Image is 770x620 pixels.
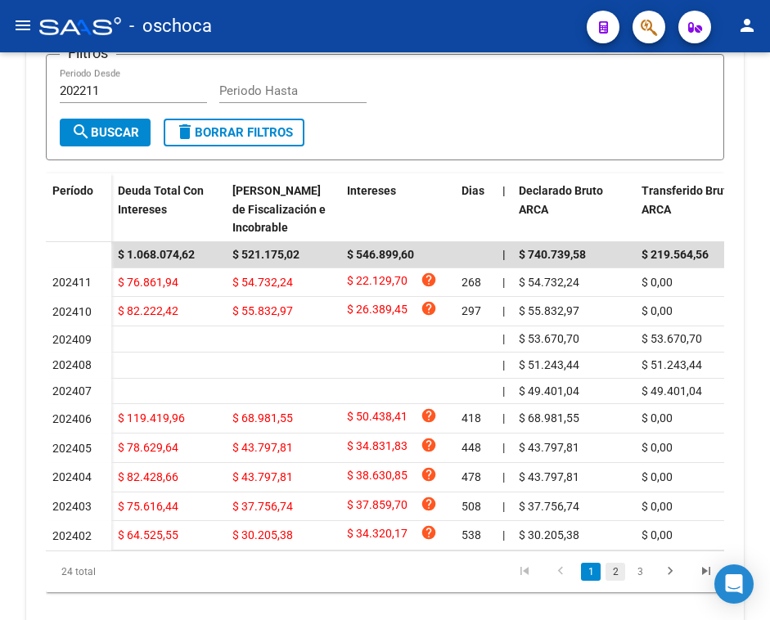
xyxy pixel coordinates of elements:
span: 202411 [52,276,92,289]
span: $ 68.981,55 [519,411,579,425]
datatable-header-cell: Intereses [340,173,455,245]
span: 202410 [52,305,92,318]
mat-icon: delete [175,122,195,142]
mat-icon: menu [13,16,33,35]
span: | [502,358,505,371]
span: $ 740.739,58 [519,248,586,261]
span: $ 50.438,41 [347,407,408,429]
span: $ 0,00 [642,276,673,289]
span: 202407 [52,384,92,398]
span: $ 0,00 [642,470,673,483]
span: | [502,470,505,483]
i: help [421,407,437,424]
span: Transferido Bruto ARCA [642,184,734,216]
span: $ 78.629,64 [118,441,178,454]
span: $ 0,00 [642,411,673,425]
datatable-header-cell: Dias [455,173,496,245]
span: $ 82.428,66 [118,470,178,483]
i: help [421,496,437,512]
a: 1 [581,563,601,581]
li: page 3 [628,558,652,586]
span: 202408 [52,358,92,371]
a: 3 [630,563,650,581]
span: | [502,248,506,261]
span: | [502,411,505,425]
span: $ 219.564,56 [642,248,709,261]
a: go to next page [655,563,686,581]
span: $ 521.175,02 [232,248,299,261]
span: $ 546.899,60 [347,248,414,261]
span: $ 1.068.074,62 [118,248,195,261]
span: $ 26.389,45 [347,300,408,322]
li: page 2 [603,558,628,586]
span: $ 55.832,97 [232,304,293,317]
div: 24 total [46,551,182,592]
span: $ 43.797,81 [232,470,293,483]
span: $ 53.670,70 [519,332,579,345]
span: $ 43.797,81 [519,470,579,483]
span: | [502,441,505,454]
span: $ 22.129,70 [347,272,408,294]
span: $ 64.525,55 [118,528,178,541]
span: $ 37.859,70 [347,496,408,518]
span: 297 [462,304,481,317]
i: help [421,466,437,483]
span: Intereses [347,184,396,197]
datatable-header-cell: Período [46,173,111,242]
li: page 1 [579,558,603,586]
span: Declarado Bruto ARCA [519,184,603,216]
span: 202404 [52,470,92,483]
span: 202405 [52,442,92,455]
span: - oschoca [129,8,212,44]
span: $ 34.320,17 [347,524,408,546]
datatable-header-cell: Deuda Total Con Intereses [111,173,226,245]
span: $ 49.401,04 [642,384,702,398]
span: $ 119.419,96 [118,411,185,425]
button: Buscar [60,119,151,146]
span: $ 30.205,38 [519,528,579,541]
span: | [502,304,505,317]
span: $ 68.981,55 [232,411,293,425]
a: go to first page [509,563,540,581]
span: 202402 [52,529,92,542]
span: $ 43.797,81 [519,441,579,454]
span: | [502,528,505,541]
span: [PERSON_NAME] de Fiscalización e Incobrable [232,184,326,235]
span: 418 [462,411,481,425]
button: Borrar Filtros [164,119,304,146]
span: | [502,332,505,345]
span: $ 37.756,74 [519,500,579,513]
span: $ 51.243,44 [642,358,702,371]
span: $ 76.861,94 [118,276,178,289]
span: Borrar Filtros [175,125,293,140]
span: $ 49.401,04 [519,384,579,398]
span: Buscar [71,125,139,140]
i: help [421,524,437,541]
datatable-header-cell: Transferido Bruto ARCA [635,173,758,245]
span: $ 54.732,24 [519,276,579,289]
span: $ 53.670,70 [642,332,702,345]
span: | [502,500,505,513]
datatable-header-cell: Deuda Bruta Neto de Fiscalización e Incobrable [226,173,340,245]
span: $ 0,00 [642,304,673,317]
span: $ 0,00 [642,500,673,513]
span: 538 [462,528,481,541]
i: help [421,300,437,317]
span: $ 34.831,83 [347,437,408,459]
datatable-header-cell: Declarado Bruto ARCA [512,173,635,245]
a: 2 [606,563,625,581]
span: $ 0,00 [642,441,673,454]
span: 478 [462,470,481,483]
span: 508 [462,500,481,513]
span: $ 55.832,97 [519,304,579,317]
span: $ 51.243,44 [519,358,579,371]
span: | [502,184,506,197]
i: help [421,272,437,288]
mat-icon: person [737,16,757,35]
span: $ 30.205,38 [232,528,293,541]
span: Período [52,184,93,197]
h3: Filtros [60,42,116,65]
mat-icon: search [71,122,91,142]
span: $ 0,00 [642,528,673,541]
div: Open Intercom Messenger [714,564,754,604]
